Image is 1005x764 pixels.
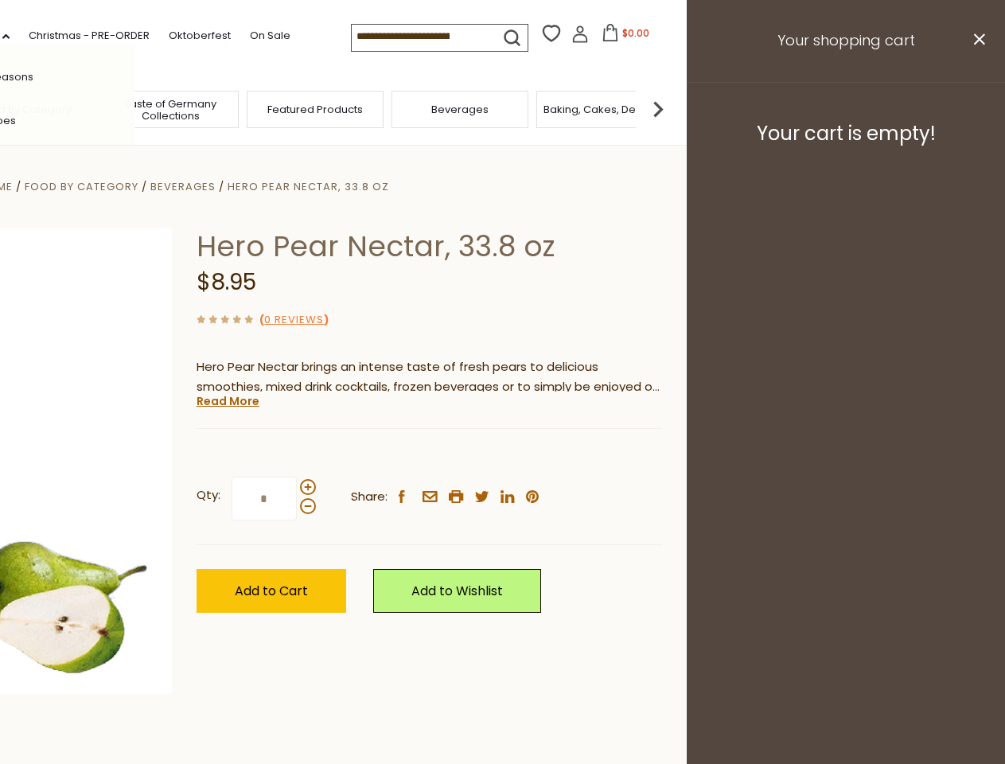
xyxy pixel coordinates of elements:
[107,98,234,122] a: Taste of Germany Collections
[150,179,216,194] a: Beverages
[642,93,674,125] img: next arrow
[267,103,363,115] a: Featured Products
[235,582,308,600] span: Add to Cart
[431,103,489,115] a: Beverages
[351,487,388,507] span: Share:
[25,179,138,194] a: Food By Category
[197,393,259,409] a: Read More
[169,27,231,45] a: Oktoberfest
[197,485,220,505] strong: Qty:
[228,179,389,194] a: Hero Pear Nectar, 33.8 oz
[592,24,660,48] button: $0.00
[197,357,662,397] p: Hero Pear Nectar brings an intense taste of fresh pears to delicious smoothies, mixed drink cockt...
[622,26,649,40] span: $0.00
[373,569,541,613] a: Add to Wishlist
[264,312,324,329] a: 0 Reviews
[259,312,329,327] span: ( )
[543,103,667,115] a: Baking, Cakes, Desserts
[197,267,256,298] span: $8.95
[707,122,985,146] h3: Your cart is empty!
[232,477,297,520] input: Qty:
[250,27,290,45] a: On Sale
[197,228,662,264] h1: Hero Pear Nectar, 33.8 oz
[197,569,346,613] button: Add to Cart
[29,27,150,45] a: Christmas - PRE-ORDER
